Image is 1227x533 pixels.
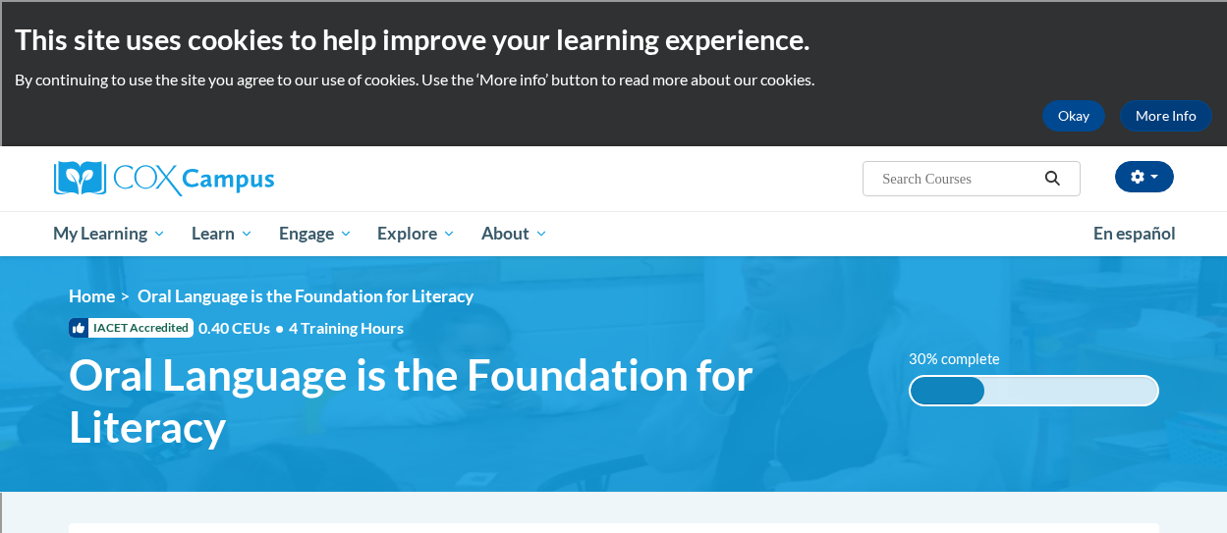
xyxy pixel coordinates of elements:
[266,211,365,256] a: Engage
[279,222,353,245] span: Engage
[54,161,408,196] a: Cox Campus
[364,211,469,256] a: Explore
[1037,167,1067,190] button: Search
[469,211,561,256] a: About
[481,222,548,245] span: About
[198,317,289,339] span: 0.40 CEUs
[377,222,456,245] span: Explore
[275,318,284,337] span: •
[911,377,984,404] div: 30% complete
[69,348,879,453] span: Oral Language is the Foundation for Literacy
[179,211,266,256] a: Learn
[1081,213,1189,254] a: En español
[69,318,194,338] span: IACET Accredited
[192,222,253,245] span: Learn
[1093,223,1176,243] span: En español
[53,222,166,245] span: My Learning
[41,211,180,256] a: My Learning
[909,348,1022,370] label: 30% complete
[880,167,1037,190] input: Search Courses
[54,161,274,196] img: Cox Campus
[1115,161,1174,192] button: Account Settings
[69,286,115,306] a: Home
[39,211,1189,256] div: Main menu
[138,286,474,306] span: Oral Language is the Foundation for Literacy
[289,318,404,337] span: 4 Training Hours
